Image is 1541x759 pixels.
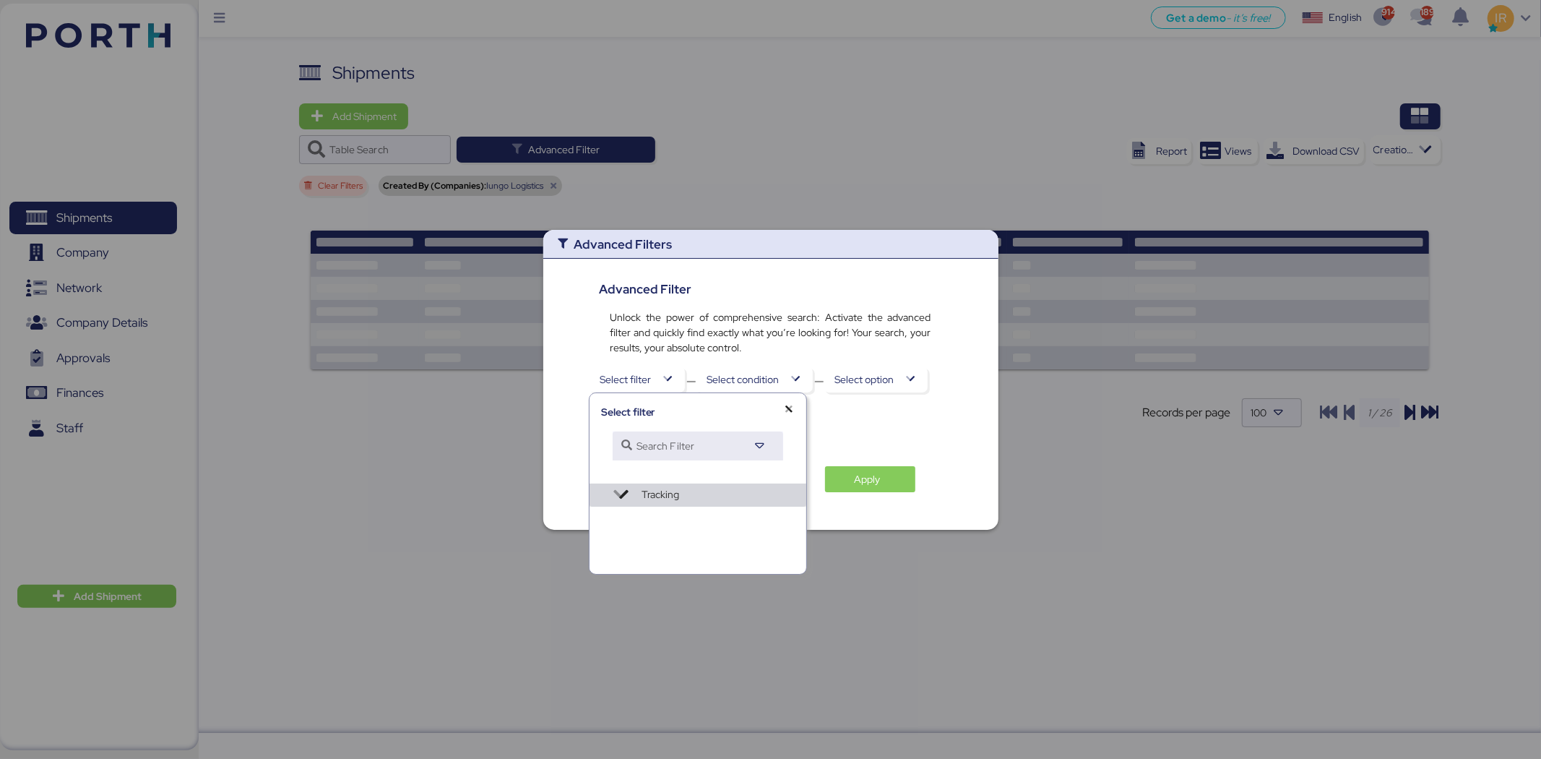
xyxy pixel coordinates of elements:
input: Search Filter [636,442,748,459]
span: Apply [854,471,880,488]
span: Select option [835,371,894,388]
span: Advanced Filter [600,281,692,297]
div: Select filter [601,405,698,420]
span: Select filter [600,371,652,388]
span: Tracking [642,487,795,502]
button: Select filter [589,366,685,393]
button: Apply [825,466,915,492]
button: Select option [824,366,928,393]
span: Advanced Filters [574,236,673,252]
span: Select condition [707,371,780,388]
button: Select condition [696,366,813,393]
span: Unlock the power of comprehensive search: Activate the advanced filter and quickly find exactly w... [610,311,931,354]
